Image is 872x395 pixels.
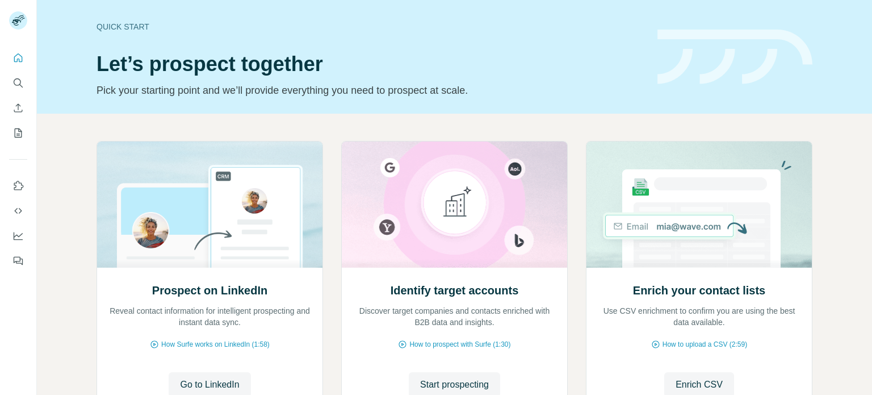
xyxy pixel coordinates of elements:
[633,282,765,298] h2: Enrich your contact lists
[391,282,519,298] h2: Identify target accounts
[341,142,568,268] img: Identify target accounts
[657,30,812,85] img: banner
[97,82,644,98] p: Pick your starting point and we’ll provide everything you need to prospect at scale.
[9,226,27,246] button: Dashboard
[161,339,270,350] span: How Surfe works on LinkedIn (1:58)
[152,282,267,298] h2: Prospect on LinkedIn
[97,142,323,268] img: Prospect on LinkedIn
[9,73,27,93] button: Search
[97,21,644,32] div: Quick start
[9,98,27,118] button: Enrich CSV
[409,339,510,350] span: How to prospect with Surfe (1:30)
[663,339,747,350] span: How to upload a CSV (2:59)
[9,123,27,143] button: My lists
[9,201,27,221] button: Use Surfe API
[353,305,556,328] p: Discover target companies and contacts enriched with B2B data and insights.
[180,378,239,392] span: Go to LinkedIn
[586,142,812,268] img: Enrich your contact lists
[676,378,723,392] span: Enrich CSV
[9,251,27,271] button: Feedback
[420,378,489,392] span: Start prospecting
[9,48,27,68] button: Quick start
[97,53,644,76] h1: Let’s prospect together
[108,305,311,328] p: Reveal contact information for intelligent prospecting and instant data sync.
[598,305,800,328] p: Use CSV enrichment to confirm you are using the best data available.
[9,176,27,196] button: Use Surfe on LinkedIn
